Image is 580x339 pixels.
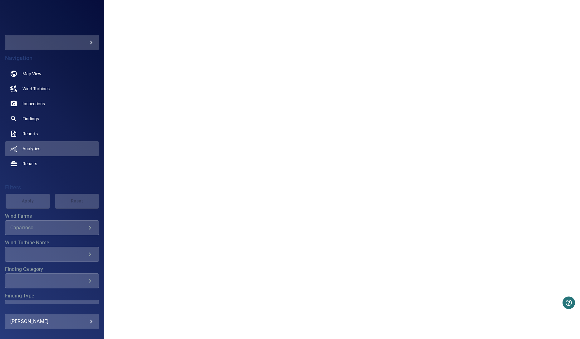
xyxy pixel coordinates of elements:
[5,293,99,298] label: Finding Type
[5,141,99,156] a: analytics active
[5,156,99,171] a: repairs noActive
[5,184,99,191] h4: Filters
[10,225,86,231] div: Caparroso
[22,71,42,77] span: Map View
[22,161,37,167] span: Repairs
[5,66,99,81] a: map noActive
[5,35,99,50] div: comanturinver
[5,267,99,272] label: Finding Category
[10,317,94,327] div: [PERSON_NAME]
[5,220,99,235] div: Wind Farms
[5,214,99,219] label: Wind Farms
[5,273,99,288] div: Finding Category
[22,86,50,92] span: Wind Turbines
[5,126,99,141] a: reports noActive
[5,81,99,96] a: windturbines noActive
[22,101,45,107] span: Inspections
[5,55,99,61] h4: Navigation
[5,111,99,126] a: findings noActive
[22,131,38,137] span: Reports
[5,247,99,262] div: Wind Turbine Name
[5,240,99,245] label: Wind Turbine Name
[5,96,99,111] a: inspections noActive
[22,116,39,122] span: Findings
[5,300,99,315] div: Finding Type
[22,146,40,152] span: Analytics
